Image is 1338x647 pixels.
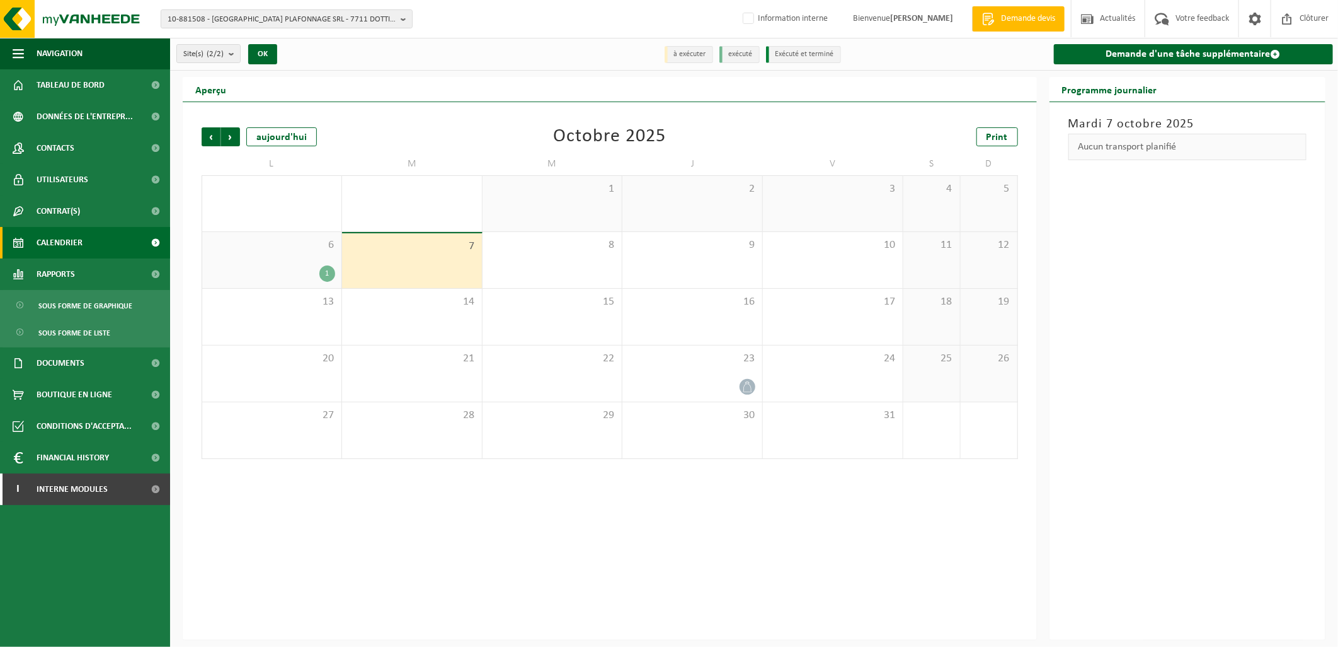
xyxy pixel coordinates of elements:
[967,295,1011,309] span: 19
[910,352,954,366] span: 25
[37,164,88,195] span: Utilisateurs
[37,69,105,101] span: Tableau de bord
[766,46,841,63] li: Exécuté et terminé
[37,411,132,442] span: Conditions d'accepta...
[248,44,277,64] button: OK
[967,182,1011,196] span: 5
[665,46,713,63] li: à exécuter
[348,409,476,423] span: 28
[483,153,623,175] td: M
[769,409,896,423] span: 31
[910,295,954,309] span: 18
[910,238,954,252] span: 11
[629,352,756,366] span: 23
[183,45,224,64] span: Site(s)
[246,127,317,146] div: aujourd'hui
[629,238,756,252] span: 9
[207,50,224,58] count: (2/2)
[37,227,83,259] span: Calendrier
[348,240,476,254] span: 7
[176,44,241,63] button: Site(s)(2/2)
[553,127,666,146] div: Octobre 2025
[161,9,413,28] button: 10-881508 - [GEOGRAPHIC_DATA] PLAFONNAGE SRL - 7711 DOTTIGNIES, [STREET_ADDRESS]
[998,13,1058,25] span: Demande devis
[37,259,75,290] span: Rapports
[37,474,108,505] span: Interne modules
[37,101,133,132] span: Données de l'entrepr...
[967,238,1011,252] span: 12
[221,127,240,146] span: Suivant
[890,14,953,23] strong: [PERSON_NAME]
[910,182,954,196] span: 4
[37,347,84,379] span: Documents
[769,238,896,252] span: 10
[972,6,1065,32] a: Demande devis
[1049,77,1170,102] h2: Programme journalier
[13,474,24,505] span: I
[37,379,112,411] span: Boutique en ligne
[763,153,903,175] td: V
[629,295,756,309] span: 16
[3,293,167,317] a: Sous forme de graphique
[202,127,220,146] span: Précédent
[489,409,616,423] span: 29
[37,132,74,164] span: Contacts
[38,294,132,318] span: Sous forme de graphique
[38,321,110,345] span: Sous forme de liste
[769,295,896,309] span: 17
[348,295,476,309] span: 14
[740,9,828,28] label: Information interne
[961,153,1018,175] td: D
[489,182,616,196] span: 1
[489,238,616,252] span: 8
[37,195,80,227] span: Contrat(s)
[37,442,109,474] span: Financial History
[202,153,342,175] td: L
[719,46,760,63] li: exécuté
[769,352,896,366] span: 24
[1054,44,1334,64] a: Demande d'une tâche supplémentaire
[769,182,896,196] span: 3
[37,38,83,69] span: Navigation
[209,352,335,366] span: 20
[168,10,396,29] span: 10-881508 - [GEOGRAPHIC_DATA] PLAFONNAGE SRL - 7711 DOTTIGNIES, [STREET_ADDRESS]
[209,409,335,423] span: 27
[348,352,476,366] span: 21
[3,320,167,344] a: Sous forme de liste
[319,265,335,282] div: 1
[622,153,763,175] td: J
[967,352,1011,366] span: 26
[183,77,239,102] h2: Aperçu
[209,238,335,252] span: 6
[342,153,483,175] td: M
[629,182,756,196] span: 2
[209,295,335,309] span: 13
[489,295,616,309] span: 15
[986,132,1008,143] span: Print
[629,409,756,423] span: 30
[976,127,1018,146] a: Print
[1068,134,1307,160] div: Aucun transport planifié
[489,352,616,366] span: 22
[903,153,961,175] td: S
[1068,115,1307,134] h3: Mardi 7 octobre 2025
